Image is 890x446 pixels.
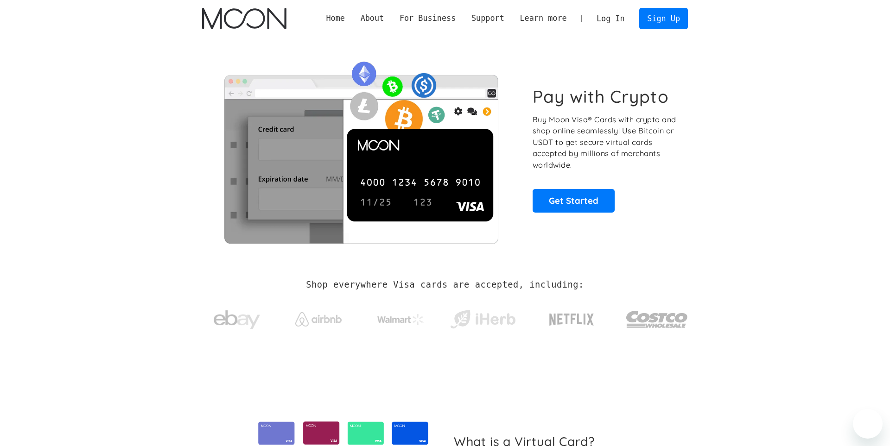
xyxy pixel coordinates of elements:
[626,293,688,341] a: Costco
[853,409,883,439] iframe: 開啟傳訊視窗按鈕
[366,305,435,330] a: Walmart
[306,280,584,290] h2: Shop everywhere Visa cards are accepted, including:
[214,305,260,334] img: ebay
[464,13,512,24] div: Support
[533,189,615,212] a: Get Started
[202,8,286,29] a: home
[377,314,424,325] img: Walmart
[400,13,456,24] div: For Business
[202,8,286,29] img: Moon Logo
[392,13,464,24] div: For Business
[353,13,392,24] div: About
[548,308,595,331] img: Netflix
[361,13,384,24] div: About
[284,303,353,331] a: Airbnb
[448,308,517,332] img: iHerb
[448,298,517,336] a: iHerb
[530,299,613,336] a: Netflix
[471,13,504,24] div: Support
[202,55,520,243] img: Moon Cards let you spend your crypto anywhere Visa is accepted.
[295,312,342,327] img: Airbnb
[589,8,632,29] a: Log In
[626,302,688,337] img: Costco
[318,13,353,24] a: Home
[202,296,271,339] a: ebay
[639,8,687,29] a: Sign Up
[520,13,566,24] div: Learn more
[533,114,678,171] p: Buy Moon Visa® Cards with crypto and shop online seamlessly! Use Bitcoin or USDT to get secure vi...
[533,86,669,107] h1: Pay with Crypto
[512,13,575,24] div: Learn more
